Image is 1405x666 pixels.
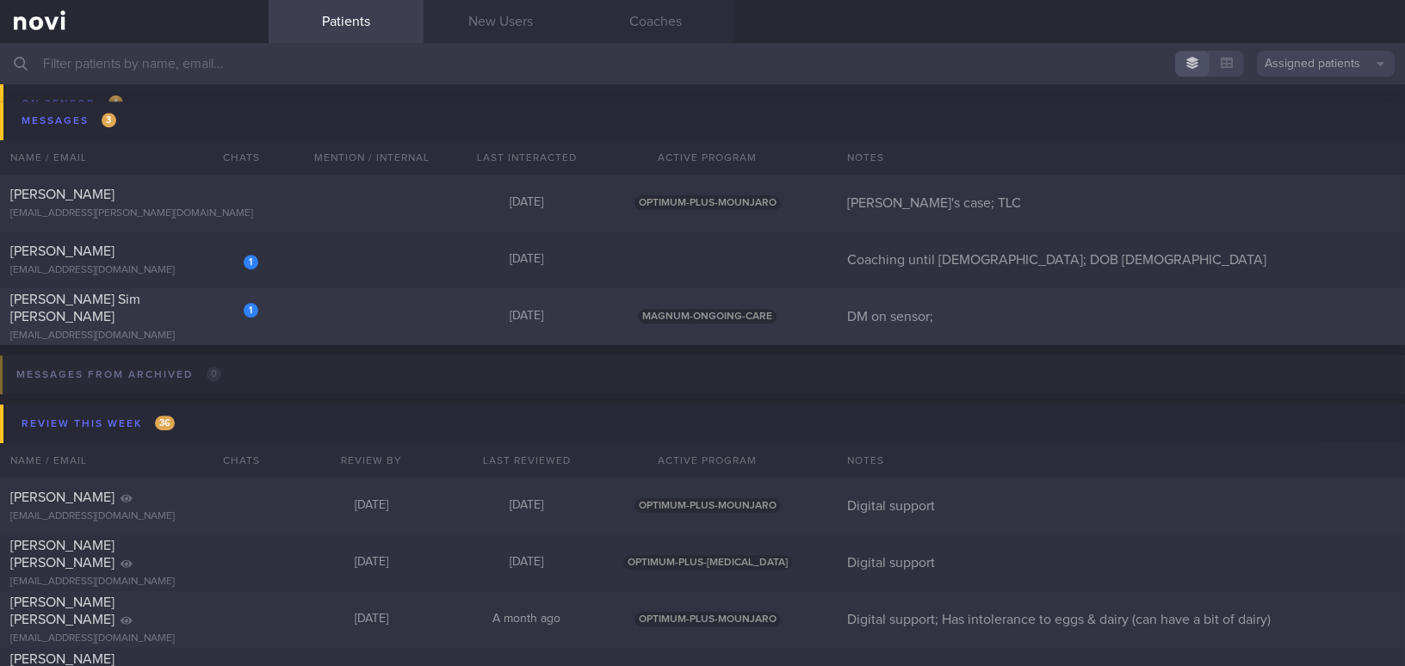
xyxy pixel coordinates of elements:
div: Chats [200,443,269,478]
div: [DATE] [449,252,604,268]
button: Assigned patients [1257,51,1395,77]
div: Review this week [17,412,179,435]
div: [DATE] [449,498,604,514]
div: [EMAIL_ADDRESS][DOMAIN_NAME] [10,510,258,523]
div: Messages [17,109,121,133]
div: [EMAIL_ADDRESS][DOMAIN_NAME] [10,576,258,589]
div: [DATE] [449,309,604,324]
span: OPTIMUM-PLUS-MOUNJARO [634,498,781,513]
div: [DATE] [294,612,449,627]
span: [PERSON_NAME] Sim [PERSON_NAME] [10,293,140,324]
div: Mention / Internal [294,140,449,175]
div: Chats [200,140,269,175]
div: Last Reviewed [449,443,604,478]
div: [DATE] [449,555,604,570]
span: 36 [155,416,175,430]
div: Active Program [604,140,811,175]
div: [EMAIL_ADDRESS][DOMAIN_NAME] [10,330,258,342]
div: 1 [244,303,258,318]
div: Digital support; Has intolerance to eggs & dairy (can have a bit of dairy) [837,611,1405,628]
div: [DATE] [294,555,449,570]
span: OPTIMUM-PLUS-MOUNJARO [634,612,781,626]
div: Active Program [604,443,811,478]
div: [EMAIL_ADDRESS][DOMAIN_NAME] [10,632,258,645]
span: 0 [207,367,221,381]
div: [PERSON_NAME]'s case; TLC [837,194,1405,212]
div: 1 [244,255,258,269]
span: MAGNUM-ONGOING-CARE [638,309,777,324]
div: [DATE] [294,498,449,514]
span: [PERSON_NAME] [10,244,115,258]
div: Last Interacted [449,140,604,175]
div: Digital support [837,554,1405,571]
span: OPTIMUM-PLUS-[MEDICAL_DATA] [623,555,792,570]
div: A month ago [449,612,604,627]
div: [EMAIL_ADDRESS][DOMAIN_NAME] [10,264,258,277]
div: [EMAIL_ADDRESS][PERSON_NAME][DOMAIN_NAME] [10,207,258,220]
span: [PERSON_NAME] [10,188,115,201]
div: [DATE] [449,195,604,211]
span: [PERSON_NAME] [10,490,115,504]
div: Digital support [837,497,1405,515]
div: Notes [837,443,1405,478]
div: Notes [837,140,1405,175]
span: 3 [102,113,116,127]
span: OPTIMUM-PLUS-MOUNJARO [634,195,781,210]
div: DM on sensor; [837,308,1405,325]
div: Messages from Archived [12,363,226,386]
div: Coaching until [DEMOGRAPHIC_DATA]; DOB [DEMOGRAPHIC_DATA] [837,251,1405,268]
span: [PERSON_NAME] [PERSON_NAME] [10,595,115,626]
div: Review By [294,443,449,478]
span: [PERSON_NAME] [PERSON_NAME] [10,539,115,570]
